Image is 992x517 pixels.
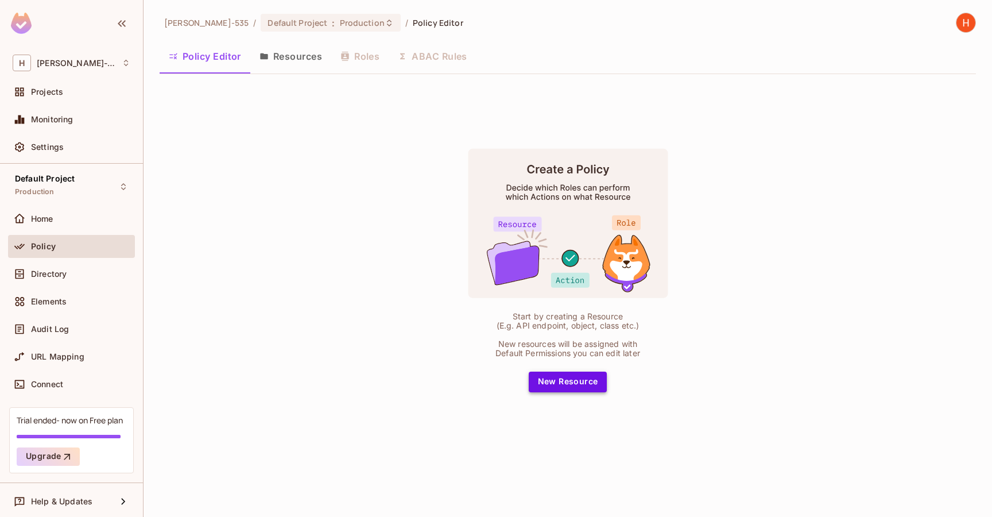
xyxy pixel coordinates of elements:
div: Trial ended- now on Free plan [17,415,123,426]
span: : [331,18,335,28]
span: Projects [31,87,63,97]
img: Himanshu Sharma [956,13,975,32]
button: Resources [250,42,331,71]
span: Help & Updates [31,497,92,506]
span: H [13,55,31,71]
span: Default Project [15,174,75,183]
li: / [253,17,256,28]
span: Directory [31,269,67,279]
button: Policy Editor [160,42,250,71]
span: Connect [31,380,63,389]
span: Elements [31,297,67,306]
span: Production [340,17,385,28]
span: Production [15,187,55,196]
span: the active workspace [164,17,249,28]
span: Policy Editor [413,17,463,28]
button: New Resource [529,372,607,392]
span: Audit Log [31,325,69,334]
span: Default Project [268,17,327,28]
span: Workspace: Himanshu-535 [37,59,116,68]
span: Home [31,214,53,223]
div: Start by creating a Resource (E.g. API endpoint, object, class etc.) [490,312,645,330]
span: Settings [31,142,64,152]
img: SReyMgAAAABJRU5ErkJggg== [11,13,32,34]
button: Upgrade [17,447,80,466]
span: Policy [31,242,56,251]
div: New resources will be assigned with Default Permissions you can edit later [490,339,645,358]
span: URL Mapping [31,352,84,361]
li: / [405,17,408,28]
span: Monitoring [31,115,73,124]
